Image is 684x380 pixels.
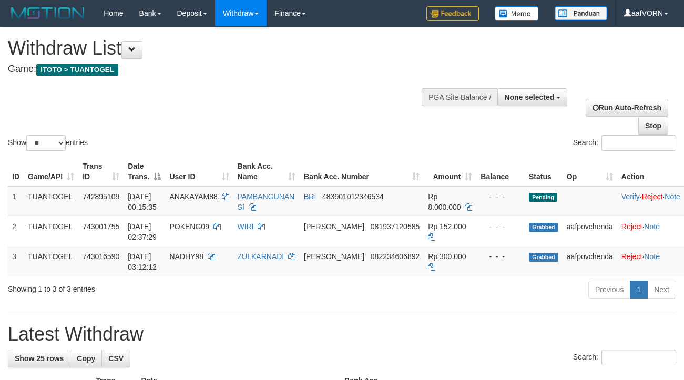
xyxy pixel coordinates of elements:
span: Copy [77,354,95,363]
a: Show 25 rows [8,350,70,367]
a: Note [644,252,660,261]
span: Copy 081937120585 to clipboard [371,222,420,231]
td: 2 [8,217,24,247]
select: Showentries [26,135,66,151]
span: None selected [504,93,554,101]
div: PGA Site Balance / [422,88,497,106]
th: Bank Acc. Number: activate to sort column ascending [300,157,424,187]
th: User ID: activate to sort column ascending [165,157,233,187]
span: 742895109 [83,192,119,201]
span: POKENG09 [169,222,209,231]
th: Trans ID: activate to sort column ascending [78,157,124,187]
td: 1 [8,187,24,217]
label: Show entries [8,135,88,151]
a: ZULKARNADI [238,252,284,261]
img: MOTION_logo.png [8,5,88,21]
span: [PERSON_NAME] [304,222,364,231]
td: TUANTOGEL [24,217,78,247]
span: [DATE] 00:15:35 [128,192,157,211]
span: NADHY98 [169,252,203,261]
a: Verify [621,192,640,201]
a: Previous [588,281,630,299]
span: ITOTO > TUANTOGEL [36,64,118,76]
td: 3 [8,247,24,276]
th: ID [8,157,24,187]
label: Search: [573,350,676,365]
a: Reject [621,252,642,261]
a: Note [665,192,680,201]
span: [PERSON_NAME] [304,252,364,261]
span: CSV [108,354,124,363]
h1: Latest Withdraw [8,324,676,345]
label: Search: [573,135,676,151]
span: Rp 8.000.000 [428,192,461,211]
a: CSV [101,350,130,367]
th: Balance [476,157,525,187]
a: Next [647,281,676,299]
span: Rp 300.000 [428,252,466,261]
div: - - - [481,251,520,262]
div: - - - [481,191,520,202]
span: ANAKAYAM88 [169,192,217,201]
td: aafpovchenda [563,247,617,276]
td: TUANTOGEL [24,187,78,217]
a: Stop [638,117,668,135]
input: Search: [601,135,676,151]
span: Rp 152.000 [428,222,466,231]
img: panduan.png [555,6,607,20]
td: TUANTOGEL [24,247,78,276]
h4: Game: [8,64,445,75]
div: - - - [481,221,520,232]
span: Copy 082234606892 to clipboard [371,252,420,261]
span: Pending [529,193,557,202]
td: aafpovchenda [563,217,617,247]
a: Reject [621,222,642,231]
h1: Withdraw List [8,38,445,59]
span: [DATE] 03:12:12 [128,252,157,271]
th: Date Trans.: activate to sort column descending [124,157,165,187]
a: Reject [642,192,663,201]
th: Amount: activate to sort column ascending [424,157,476,187]
a: WIRI [238,222,254,231]
span: BRI [304,192,316,201]
a: Run Auto-Refresh [586,99,668,117]
th: Op: activate to sort column ascending [563,157,617,187]
span: Grabbed [529,253,558,262]
div: Showing 1 to 3 of 3 entries [8,280,277,294]
a: Copy [70,350,102,367]
span: Copy 483901012346534 to clipboard [322,192,384,201]
a: PAMBANGUNAN SI [238,192,295,211]
a: Note [644,222,660,231]
th: Status [525,157,563,187]
span: [DATE] 02:37:29 [128,222,157,241]
span: 743016590 [83,252,119,261]
span: 743001755 [83,222,119,231]
span: Grabbed [529,223,558,232]
button: None selected [497,88,567,106]
a: 1 [630,281,648,299]
th: Game/API: activate to sort column ascending [24,157,78,187]
img: Feedback.jpg [426,6,479,21]
img: Button%20Memo.svg [495,6,539,21]
input: Search: [601,350,676,365]
th: Bank Acc. Name: activate to sort column ascending [233,157,300,187]
span: Show 25 rows [15,354,64,363]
